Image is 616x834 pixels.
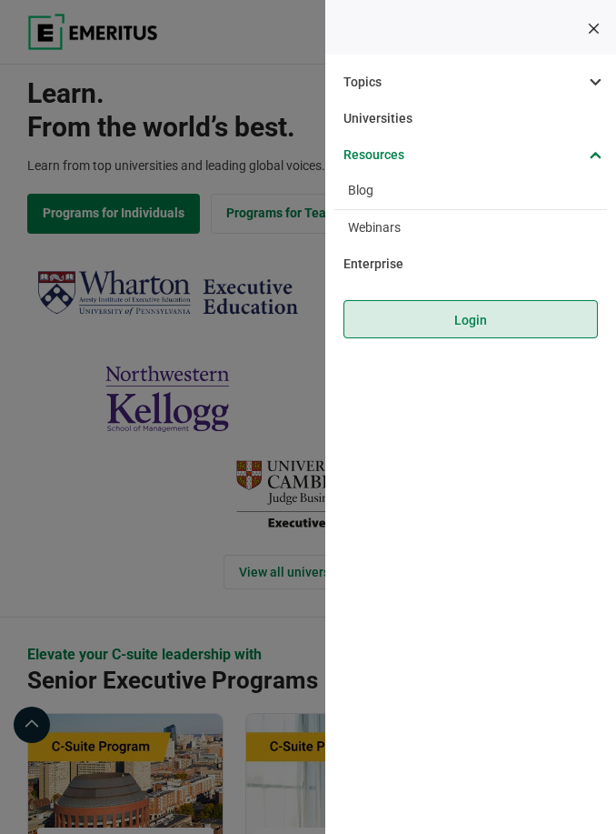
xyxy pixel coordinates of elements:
[343,300,598,338] a: Login
[587,23,609,35] button: Toggle Menu
[334,246,607,282] a: Enterprise
[334,136,607,173] a: Resources
[334,173,607,209] a: Blog
[334,210,607,246] a: Webinars
[334,100,607,136] a: Universities
[334,64,607,100] a: Topics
